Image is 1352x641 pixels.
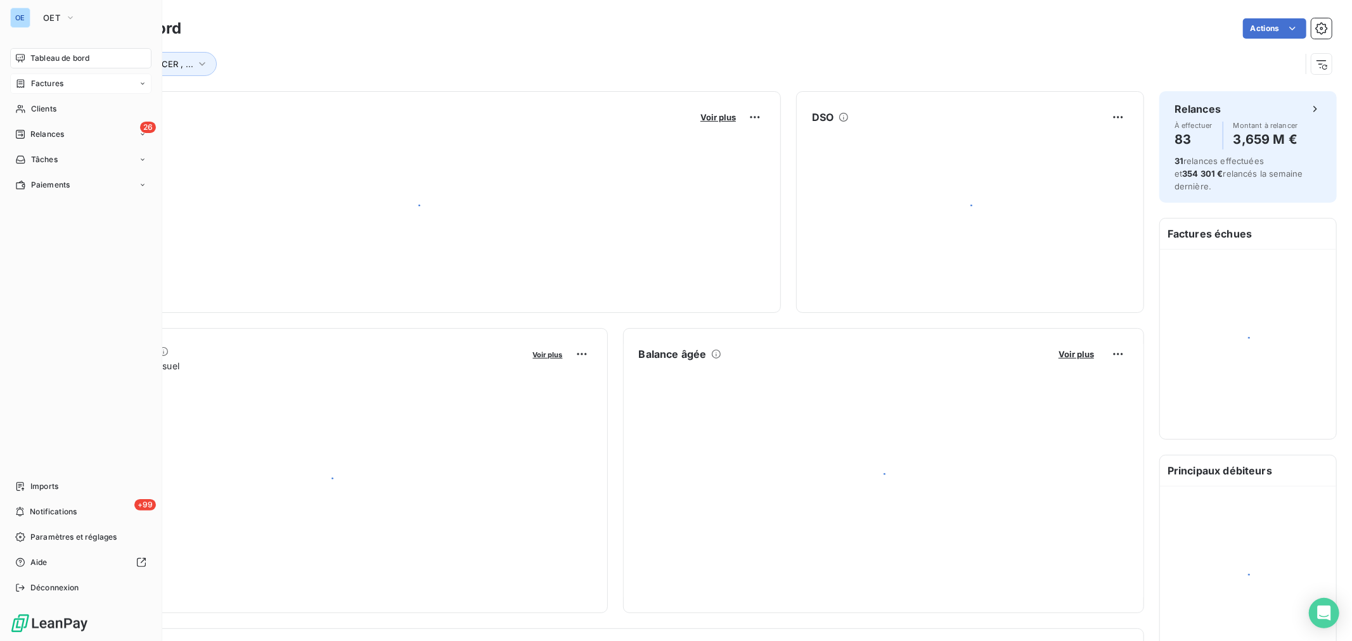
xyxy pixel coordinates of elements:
a: Paramètres et réglages [10,527,151,547]
h6: Relances [1175,101,1221,117]
a: Tableau de bord [10,48,151,68]
h6: DSO [812,110,834,125]
span: Relances [30,129,64,140]
span: OET [43,13,60,23]
span: 354 301 € [1182,168,1223,179]
span: Clients [31,103,56,115]
a: Paiements [10,175,151,195]
span: 26 [140,122,156,133]
span: Voir plus [700,112,736,122]
h6: Principaux débiteurs [1160,455,1336,486]
button: Actions [1243,18,1306,39]
button: Voir plus [697,111,740,123]
span: 31 [1175,156,1183,166]
span: À effectuer [1175,122,1213,129]
span: Voir plus [533,350,563,359]
button: Voir plus [529,348,567,360]
a: Factures [10,73,151,94]
h6: Balance âgée [639,346,707,362]
button: Voir plus [1055,348,1098,360]
span: Montant à relancer [1233,122,1298,129]
span: Factures [31,78,63,89]
a: Tâches [10,149,151,170]
span: Tableau de bord [30,53,89,64]
span: Tâches [31,154,58,165]
a: Imports [10,476,151,497]
span: Voir plus [1059,349,1094,359]
span: Notifications [30,506,77,517]
span: Chiffre d'affaires mensuel [72,359,524,372]
span: Aide [30,557,48,568]
span: +99 [134,499,156,511]
a: 26Relances [10,124,151,144]
img: Logo LeanPay [10,613,89,633]
button: Pôle : CER , ... [119,52,217,76]
span: relances effectuées et relancés la semaine dernière. [1175,156,1303,191]
span: Déconnexion [30,582,79,593]
h4: 3,659 M € [1233,129,1298,149]
div: Open Intercom Messenger [1309,598,1339,628]
span: Paramètres et réglages [30,531,117,543]
span: Imports [30,481,58,492]
span: Pôle : CER , ... [137,59,193,69]
a: Aide [10,552,151,573]
span: Paiements [31,179,70,191]
div: OE [10,8,30,28]
h4: 83 [1175,129,1213,149]
h6: Factures échues [1160,219,1336,249]
a: Clients [10,99,151,119]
